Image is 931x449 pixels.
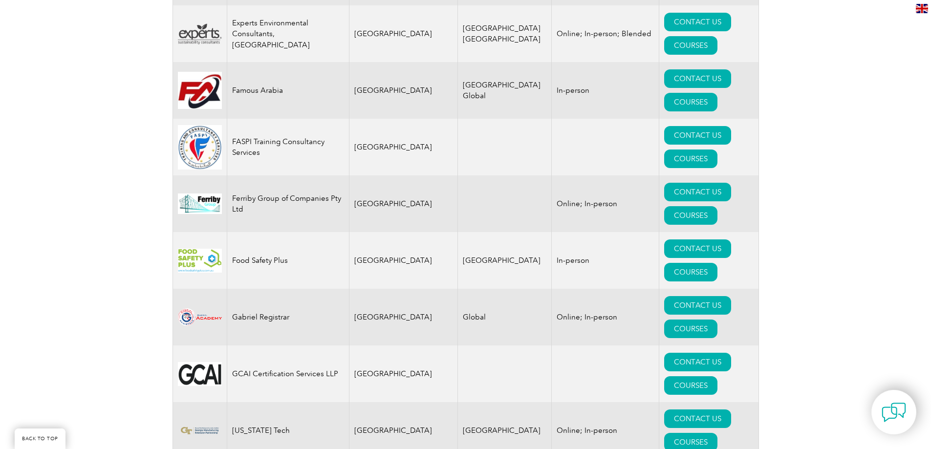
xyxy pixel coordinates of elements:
td: [GEOGRAPHIC_DATA] [349,5,458,62]
td: In-person [552,62,659,119]
img: 52661cd0-8de2-ef11-be1f-002248955c5a-logo.jpg [178,193,222,214]
img: 17b06828-a505-ea11-a811-000d3a79722d-logo.png [178,308,222,326]
td: Ferriby Group of Companies Pty Ltd [227,175,349,232]
a: COURSES [664,320,717,338]
a: COURSES [664,376,717,395]
td: Global [458,289,552,345]
td: Experts Environmental Consultants, [GEOGRAPHIC_DATA] [227,5,349,62]
td: GCAI Certification Services LLP [227,345,349,402]
a: COURSES [664,93,717,111]
img: contact-chat.png [882,400,906,425]
a: COURSES [664,263,717,281]
td: [GEOGRAPHIC_DATA] [349,289,458,345]
td: [GEOGRAPHIC_DATA] [349,232,458,289]
td: Online; In-person [552,175,659,232]
a: CONTACT US [664,183,731,201]
td: [GEOGRAPHIC_DATA] [349,345,458,402]
img: 76c62400-dc49-ea11-a812-000d3a7940d5-logo.png [178,23,222,44]
a: CONTACT US [664,126,731,145]
td: Online; In-person [552,289,659,345]
td: Gabriel Registrar [227,289,349,345]
img: en [916,4,928,13]
td: [GEOGRAPHIC_DATA] [GEOGRAPHIC_DATA] [458,5,552,62]
img: 590b14fd-4650-f011-877b-00224891b167-logo.png [178,362,222,386]
td: In-person [552,232,659,289]
td: [GEOGRAPHIC_DATA] Global [458,62,552,119]
a: BACK TO TOP [15,428,65,449]
a: CONTACT US [664,239,731,258]
td: [GEOGRAPHIC_DATA] [349,62,458,119]
img: 4c223d1d-751d-ea11-a811-000d3a79722d-logo.jpg [178,72,222,109]
a: CONTACT US [664,353,731,371]
a: COURSES [664,36,717,55]
a: CONTACT US [664,409,731,428]
a: CONTACT US [664,69,731,88]
img: 78e9ed17-f6e8-ed11-8847-00224814fd52-logo.png [178,125,222,169]
a: COURSES [664,150,717,168]
td: Food Safety Plus [227,232,349,289]
img: e72924ac-d9bc-ea11-a814-000d3a79823d-logo.png [178,425,222,437]
td: Famous Arabia [227,62,349,119]
td: Online; In-person; Blended [552,5,659,62]
td: FASPI Training Consultancy Services [227,119,349,175]
td: [GEOGRAPHIC_DATA] [458,232,552,289]
a: CONTACT US [664,13,731,31]
a: COURSES [664,206,717,225]
a: CONTACT US [664,296,731,315]
td: [GEOGRAPHIC_DATA] [349,175,458,232]
td: [GEOGRAPHIC_DATA] [349,119,458,175]
img: e52924ac-d9bc-ea11-a814-000d3a79823d-logo.png [178,249,222,273]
